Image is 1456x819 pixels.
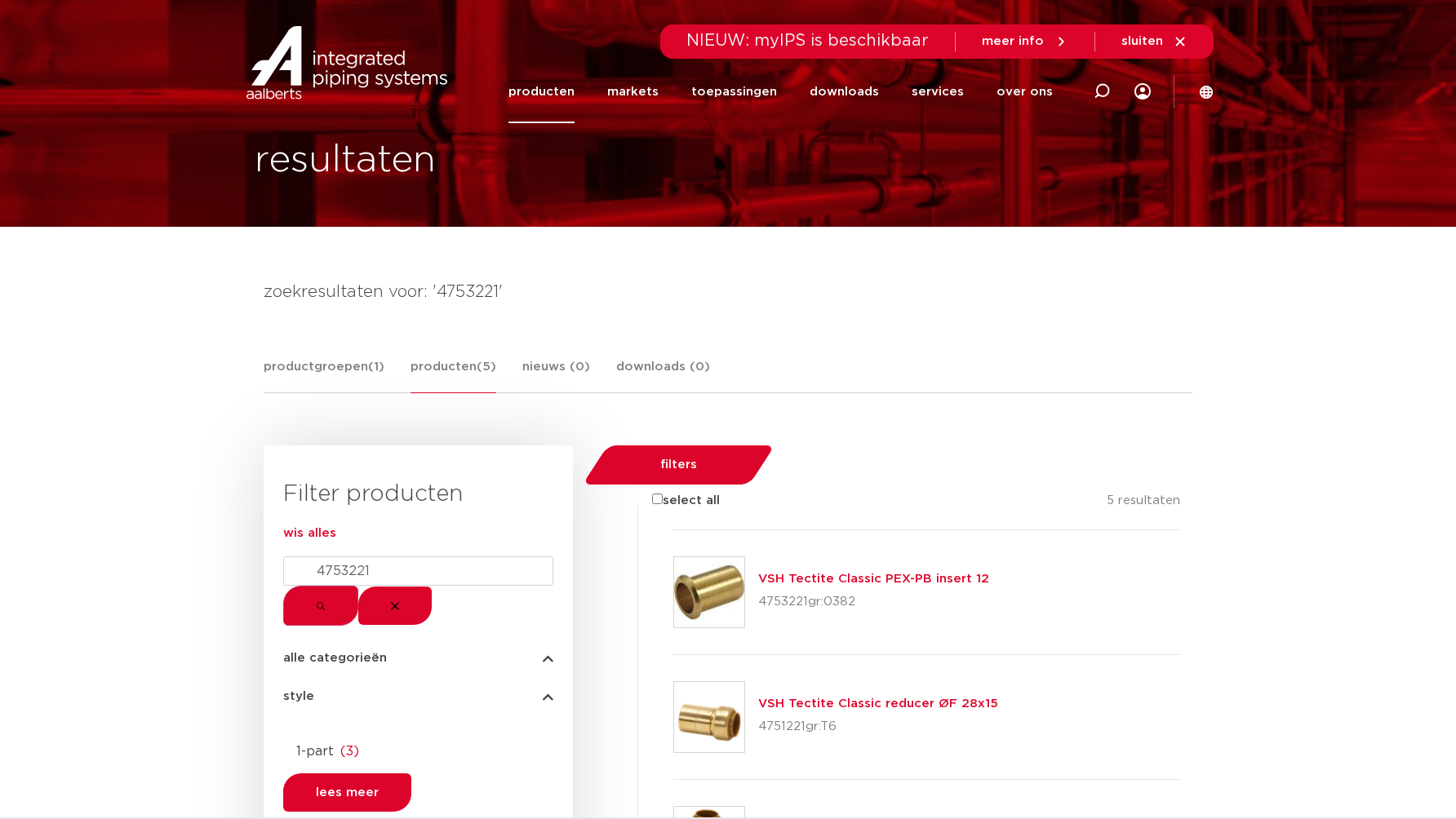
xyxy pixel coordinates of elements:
input: select all [652,494,663,504]
h1: resultaten [255,135,436,187]
a: VSH Tectite Classic PEX-PB insert 12 [758,573,989,585]
a: downloads (0) [616,357,710,392]
a: services [912,60,964,123]
a: downloads [810,60,879,123]
span: meer info [982,35,1044,47]
a: nieuws (0) [522,357,590,392]
span: alle categorieën [283,652,387,664]
span: ( 3 ) [340,745,359,758]
a: producten [508,60,575,123]
span: (5) [477,361,496,373]
a: wis alles [283,527,336,539]
a: 1-part(3) [283,735,553,761]
a: toepassingen [691,60,777,123]
span: (1) [368,361,384,373]
span: lees meer [316,786,379,799]
p: 4753221 gr: 0382 [758,589,989,615]
a: meer info [982,34,1068,49]
img: thumbnail for VSH Tectite Classic PEX-PB insert 12 [674,557,744,627]
span: 5 resultaten [1107,494,1180,507]
button: lees meer [283,773,411,812]
label: select all [628,491,720,511]
input: Search [283,556,553,586]
a: VSH Tectite Classic reducer ØF 28x15 [758,697,998,710]
button: alle categorieën [283,652,553,664]
a: markets [607,60,659,123]
span: NIEUW: myIPS is beschikbaar [686,33,929,49]
span: style [283,690,314,702]
h3: Filter producten [283,478,553,511]
span: 1-part [296,745,334,758]
a: producten [411,357,496,393]
a: sluiten [1121,34,1187,49]
button: filters [595,445,762,485]
h4: zoekresultaten voor: '4753221' [264,279,1192,305]
span: sluiten [1121,35,1163,47]
button: style [283,690,553,702]
button: Clear the search query [358,587,432,625]
img: thumbnail for VSH Tectite Classic reducer ØF 28x15 [674,682,744,752]
p: 4751221 gr: T6 [758,714,998,740]
a: productgroepen [264,357,384,392]
button: Submit the search query [283,586,358,626]
nav: Menu [508,60,1053,123]
a: over ons [997,60,1053,123]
